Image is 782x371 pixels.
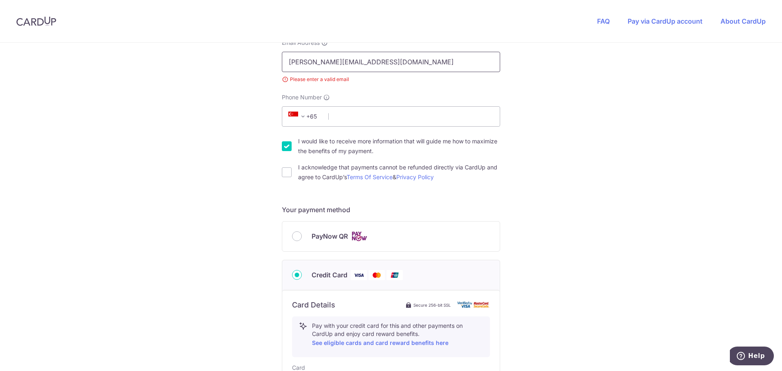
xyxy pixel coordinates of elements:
small: Please enter a valid email [282,75,500,83]
a: Pay via CardUp account [628,17,703,25]
img: card secure [457,301,490,308]
p: Pay with your credit card for this and other payments on CardUp and enjoy card reward benefits. [312,322,483,348]
a: About CardUp [720,17,766,25]
img: Cards logo [351,231,367,241]
h6: Card Details [292,300,335,310]
span: Phone Number [282,93,322,101]
label: I would like to receive more information that will guide me how to maximize the benefits of my pa... [298,136,500,156]
a: Privacy Policy [396,173,434,180]
input: Email address [282,52,500,72]
img: Union Pay [387,270,403,280]
span: Credit Card [312,270,347,280]
label: I acknowledge that payments cannot be refunded directly via CardUp and agree to CardUp’s & [298,162,500,182]
img: Visa [351,270,367,280]
div: Credit Card Visa Mastercard Union Pay [292,270,490,280]
img: Mastercard [369,270,385,280]
img: CardUp [16,16,56,26]
a: FAQ [597,17,610,25]
span: Secure 256-bit SSL [413,302,451,308]
h5: Your payment method [282,205,500,215]
span: PayNow QR [312,231,348,241]
iframe: Opens a widget where you can find more information [730,347,774,367]
span: +65 [286,112,323,121]
a: See eligible cards and card reward benefits here [312,339,448,346]
a: Terms Of Service [347,173,393,180]
div: PayNow QR Cards logo [292,231,490,241]
span: +65 [288,112,308,121]
span: Email Address [282,39,320,47]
